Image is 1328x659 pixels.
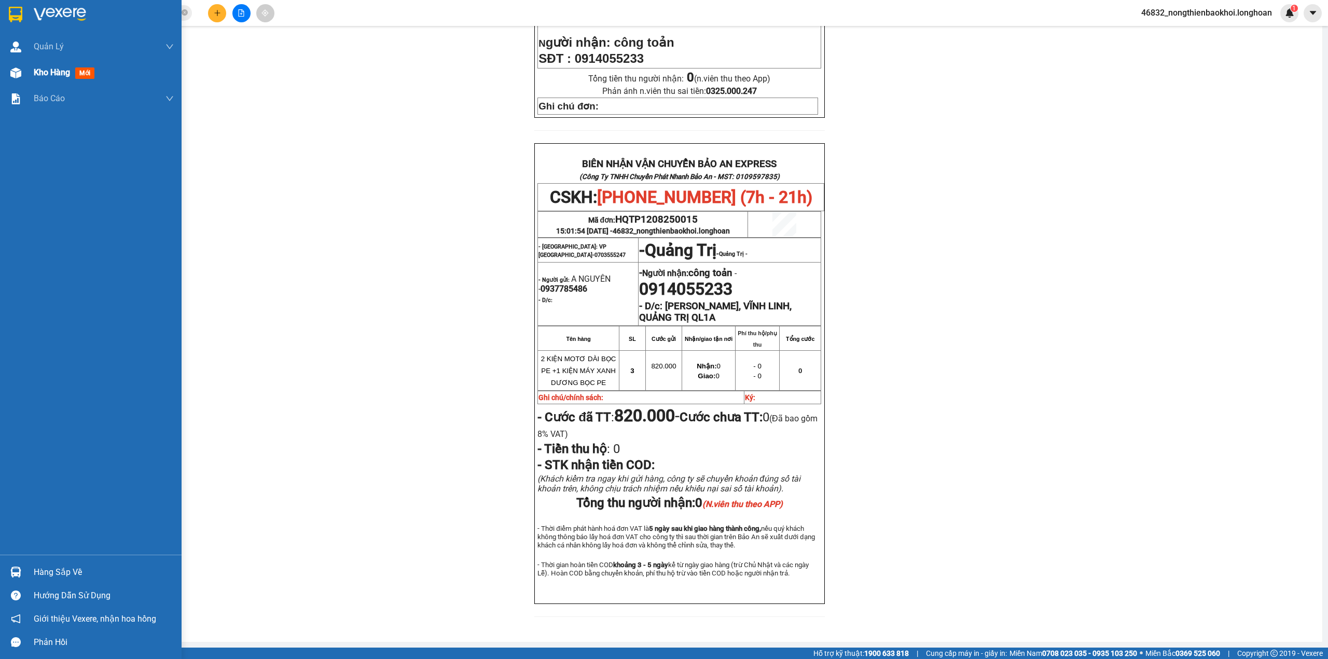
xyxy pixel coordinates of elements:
[697,362,716,370] strong: Nhận:
[34,635,174,650] div: Phản hồi
[256,4,274,22] button: aim
[1009,648,1137,659] span: Miền Nam
[9,7,22,22] img: logo-vxr
[34,40,64,53] span: Quản Lý
[238,9,245,17] span: file-add
[645,250,748,257] span: -
[182,9,188,16] span: close-circle
[165,94,174,103] span: down
[34,612,156,625] span: Giới thiệu Vexere, nhận hoa hồng
[639,279,732,299] span: 0914055233
[537,410,611,424] strong: - Cước đã TT
[214,9,221,17] span: plus
[615,214,698,225] span: HQTP1208250015
[546,35,611,49] span: gười nhận:
[753,362,762,370] span: - 0
[576,496,783,510] span: Tổng thu người nhận:
[550,187,812,207] span: CSKH:
[34,67,70,77] span: Kho hàng
[538,38,610,49] strong: N
[34,588,174,603] div: Hướng dẫn sử dụng
[652,336,676,342] strong: Cước gửi
[687,70,694,85] strong: 0
[10,93,21,104] img: solution-icon
[538,243,626,258] span: - [GEOGRAPHIC_DATA]: VP [GEOGRAPHIC_DATA]-
[639,300,792,323] strong: [PERSON_NAME], VĨNH LINH, QUẢNG TRỊ QL1A
[579,173,780,181] strong: (Công Ty TNHH Chuyển Phát Nhanh Bảo An - MST: 0109597835)
[926,648,1007,659] span: Cung cấp máy in - giấy in:
[1304,4,1322,22] button: caret-down
[10,567,21,578] img: warehouse-icon
[11,614,21,624] span: notification
[1140,651,1143,655] span: ⚪️
[10,67,21,78] img: warehouse-icon
[537,525,814,549] span: - Thời điểm phát hành hoá đơn VAT là nếu quý khách không thông báo lấy hoá đơn VAT cho công ty th...
[610,442,620,456] span: 0
[10,42,21,52] img: warehouse-icon
[1285,8,1294,18] img: icon-new-feature
[639,240,645,260] span: -
[864,649,909,657] strong: 1900 633 818
[1175,649,1220,657] strong: 0369 525 060
[538,274,611,294] span: A NGUYÊN -
[613,561,668,569] strong: khoảng 3 - 5 ngày
[575,51,644,65] span: 0914055233
[706,86,757,96] strong: 0325.000.247
[541,355,616,387] span: 2 KIỆN MOTƠ DÀI BỌC PE +1 KIỆN MÁY XANH DƯƠNG BỌC PE
[537,458,655,472] span: - STK nhận tiền COD:
[614,35,674,49] span: công toản
[34,565,174,580] div: Hàng sắp về
[556,227,730,235] span: 15:01:54 [DATE] -
[688,267,732,279] span: công toản
[651,362,676,370] span: 820.000
[629,336,636,342] strong: SL
[698,372,715,380] strong: Giao:
[182,8,188,18] span: close-circle
[602,86,757,96] span: Phản ánh n.viên thu sai tiền:
[75,67,94,79] span: mới
[798,367,802,375] span: 0
[680,410,763,424] strong: Cước chưa TT:
[753,372,762,380] span: - 0
[639,267,732,279] strong: -
[1292,5,1296,12] span: 1
[917,648,918,659] span: |
[614,406,675,425] strong: 820.000
[738,330,777,348] strong: Phí thu hộ/phụ thu
[645,240,716,260] span: Quảng Trị
[1133,6,1280,19] span: 46832_nongthienbaokhoi.longhoan
[642,268,732,278] span: Người nhận:
[538,297,552,304] strong: - D/c:
[702,499,783,509] em: (N.viên thu theo APP)
[719,251,748,257] span: Quảng Trị -
[732,268,737,278] span: -
[745,393,755,402] strong: Ký:
[11,637,21,647] span: message
[588,74,770,84] span: Tổng tiền thu người nhận:
[1228,648,1229,659] span: |
[538,51,571,65] strong: SĐT :
[1270,650,1278,657] span: copyright
[232,4,251,22] button: file-add
[537,474,800,493] span: (Khách kiểm tra ngay khi gửi hàng, công ty sẽ chuyển khoản đúng số tài khoản trên, không chịu trá...
[1308,8,1318,18] span: caret-down
[208,4,226,22] button: plus
[34,92,65,105] span: Báo cáo
[698,372,719,380] span: 0
[597,187,812,207] span: [PHONE_NUMBER] (7h - 21h)
[537,561,809,577] span: - Thời gian hoàn tiền COD kể từ ngày giao hàng (trừ Chủ Nhật và các ngày Lễ). Hoàn COD bằng chuyể...
[813,648,909,659] span: Hỗ trợ kỹ thuật:
[11,591,21,600] span: question-circle
[541,284,587,294] span: 0937785486
[697,362,721,370] span: 0
[687,74,770,84] span: (n.viên thu theo App)
[613,227,730,235] span: 46832_nongthienbaokhoi.longhoan
[538,101,599,112] strong: Ghi chú đơn:
[165,43,174,51] span: down
[630,367,634,375] span: 3
[685,336,732,342] strong: Nhận/giao tận nơi
[537,442,607,456] strong: - Tiền thu hộ
[1291,5,1298,12] sup: 1
[537,442,620,456] span: :
[588,216,698,224] span: Mã đơn:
